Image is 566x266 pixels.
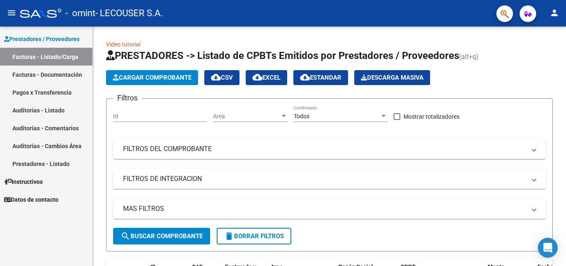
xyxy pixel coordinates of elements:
span: Prestadores / Proveedores [4,34,80,44]
mat-icon: cloud_download [300,72,310,82]
mat-expansion-panel-header: MAS FILTROS [113,199,546,219]
span: - omint [65,4,95,22]
span: CSV [211,74,233,81]
span: Mostrar totalizadores [404,112,460,122]
span: Cargar Comprobante [113,74,191,81]
mat-icon: cloud_download [211,72,221,82]
div: Open Intercom Messenger [538,238,558,258]
span: Buscar Comprobante [121,232,203,240]
a: Video tutorial [106,41,140,48]
span: Instructivos [4,177,43,186]
mat-icon: person [549,8,559,18]
button: Descarga Masiva [354,70,430,85]
button: Borrar Filtros [217,228,291,244]
app-download-masive: Descarga masiva de comprobantes (adjuntos) [354,70,430,85]
span: EXCEL [252,74,281,81]
button: Estandar [293,70,348,85]
mat-panel-title: MAS FILTROS [123,204,526,213]
span: Area [213,113,280,120]
span: Todos [294,113,310,120]
span: - LECOUSER S.A. [95,4,163,22]
span: Datos de contacto [4,195,58,204]
span: PRESTADORES -> Listado de CPBTs Emitidos por Prestadores / Proveedores [106,50,459,61]
mat-panel-title: FILTROS DE INTEGRACION [123,174,526,183]
span: Descarga Masiva [361,74,423,81]
span: (alt+q) [459,53,479,61]
button: CSV [204,70,239,85]
mat-expansion-panel-header: FILTROS DE INTEGRACION [113,169,546,189]
button: EXCEL [246,70,287,85]
mat-expansion-panel-header: FILTROS DEL COMPROBANTE [113,139,546,159]
h3: Filtros [113,92,142,104]
button: Buscar Comprobante [113,228,210,244]
mat-icon: delete [224,231,234,241]
span: Borrar Filtros [224,232,284,240]
mat-panel-title: FILTROS DEL COMPROBANTE [123,144,526,154]
mat-icon: menu [7,8,17,18]
mat-icon: search [121,231,131,241]
span: Estandar [300,74,341,81]
mat-icon: cloud_download [252,72,262,82]
button: Cargar Comprobante [106,70,198,85]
